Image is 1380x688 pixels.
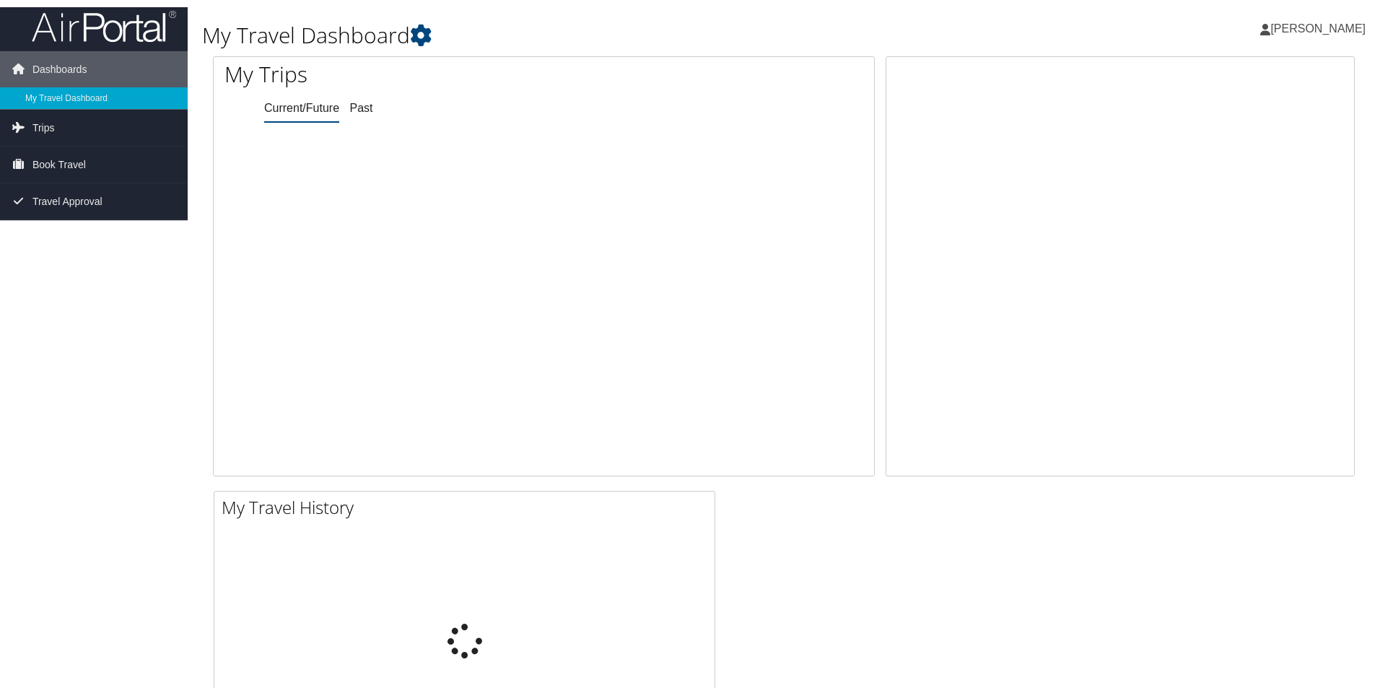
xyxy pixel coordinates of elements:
[264,102,339,114] a: Current/Future
[222,495,715,520] h2: My Travel History
[32,51,87,87] span: Dashboards
[32,147,86,183] span: Book Travel
[32,9,176,43] img: airportal-logo.png
[1270,22,1366,35] span: [PERSON_NAME]
[1260,7,1380,51] a: [PERSON_NAME]
[350,102,373,114] a: Past
[224,59,588,90] h1: My Trips
[32,183,102,219] span: Travel Approval
[32,110,55,146] span: Trips
[202,20,978,51] h1: My Travel Dashboard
